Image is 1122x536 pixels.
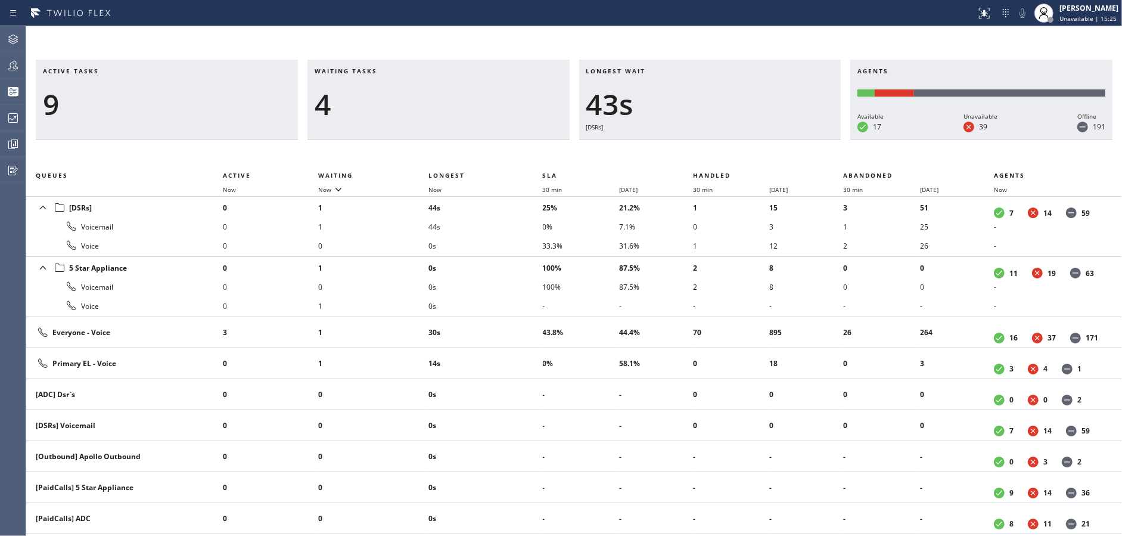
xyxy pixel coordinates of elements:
span: 30 min [693,185,713,194]
span: Now [223,185,236,194]
div: Voice [36,238,213,253]
li: 0 [223,198,318,217]
li: - [843,509,919,528]
li: 0 [843,385,919,404]
dt: Available [994,268,1005,278]
div: Unavailable [964,111,997,122]
span: Longest wait [586,67,646,75]
li: 0 [843,416,919,435]
li: 21.2% [619,198,693,217]
li: 44.4% [619,323,693,342]
span: Waiting tasks [315,67,377,75]
dd: 2 [1077,457,1081,467]
li: 0s [428,416,543,435]
li: - [920,509,994,528]
span: [DATE] [769,185,788,194]
div: Available: 17 [857,89,875,97]
li: - [920,478,994,497]
dd: 0 [1009,395,1014,405]
dd: 17 [873,122,881,132]
div: [DSRs] [586,122,834,132]
div: [PaidCalls] ADC [36,513,213,523]
li: 1 [318,296,428,315]
li: 0s [428,296,543,315]
li: 0 [920,277,994,296]
dd: 171 [1086,333,1098,343]
li: 0 [318,416,428,435]
dd: 59 [1081,426,1090,436]
dd: 9 [1009,488,1014,498]
span: Agents [857,67,888,75]
li: - [619,296,693,315]
dt: Offline [1077,122,1088,132]
span: SLA [543,171,558,179]
dt: Available [994,519,1005,529]
dd: 7 [1009,208,1014,218]
li: 895 [769,323,843,342]
div: 43s [586,87,834,122]
li: 100% [543,277,619,296]
dt: Unavailable [1028,426,1039,436]
li: 0% [543,217,619,236]
dt: Available [994,364,1005,374]
dt: Unavailable [1028,364,1039,374]
li: 0 [843,354,919,373]
li: - [619,447,693,466]
li: 0 [318,447,428,466]
li: 0s [428,277,543,296]
li: 1 [843,217,919,236]
div: 4 [315,87,562,122]
dd: 16 [1009,333,1018,343]
li: - [543,296,619,315]
li: - [693,447,769,466]
dt: Unavailable [1032,333,1043,343]
li: - [543,509,619,528]
span: Waiting [318,171,353,179]
div: 9 [43,87,291,122]
div: [DSRs] Voicemail [36,420,213,430]
li: 0s [428,236,543,255]
dt: Unavailable [1028,457,1039,467]
li: - [693,296,769,315]
dd: 21 [1081,519,1090,529]
dt: Available [994,426,1005,436]
li: 0 [318,236,428,255]
span: Now [318,185,331,194]
li: 44s [428,198,543,217]
li: 0 [693,416,769,435]
dd: 1 [1077,364,1081,374]
li: 0 [223,509,318,528]
li: - [619,509,693,528]
button: Mute [1014,5,1031,21]
li: 0s [428,447,543,466]
dt: Available [994,207,1005,218]
li: 1 [318,217,428,236]
li: 0 [920,385,994,404]
span: Queues [36,171,68,179]
dt: Available [994,488,1005,498]
dd: 191 [1093,122,1105,132]
li: 0 [920,258,994,277]
span: 30 min [543,185,562,194]
li: 12 [769,236,843,255]
li: - [543,447,619,466]
li: - [994,217,1108,236]
li: 0 [223,236,318,255]
span: Longest [428,171,465,179]
div: Offline [1077,111,1105,122]
li: 2 [693,277,769,296]
dt: Unavailable [1028,395,1039,405]
li: 43.8% [543,323,619,342]
li: - [769,478,843,497]
li: 3 [843,198,919,217]
dt: Offline [1066,207,1077,218]
span: Active [223,171,251,179]
dt: Offline [1066,426,1077,436]
dd: 19 [1048,268,1056,278]
li: 70 [693,323,769,342]
li: 44s [428,217,543,236]
li: 58.1% [619,354,693,373]
dd: 2 [1077,395,1081,405]
li: 1 [318,354,428,373]
li: 33.3% [543,236,619,255]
